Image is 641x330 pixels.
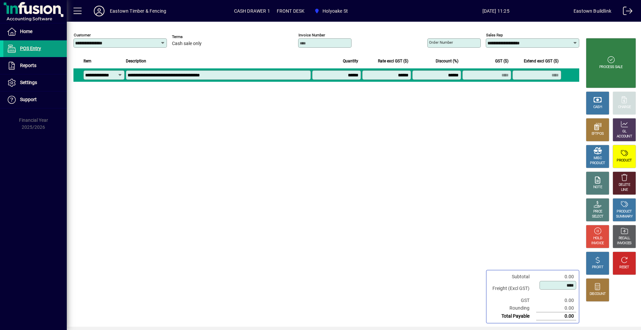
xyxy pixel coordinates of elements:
span: POS Entry [20,46,41,51]
div: CASH [593,105,602,110]
a: Home [3,23,67,40]
div: DELETE [619,183,630,188]
span: [DATE] 11:25 [418,6,574,16]
mat-label: Invoice number [298,33,325,37]
span: FRONT DESK [277,6,305,16]
td: 0.00 [536,297,576,304]
a: Reports [3,57,67,74]
div: MISC [594,156,602,161]
button: Profile [88,5,110,17]
div: PRICE [593,209,602,214]
div: EFTPOS [592,131,604,136]
a: Settings [3,74,67,91]
div: DISCOUNT [590,292,606,297]
div: PROFIT [592,265,603,270]
mat-label: Customer [74,33,91,37]
div: SELECT [592,214,604,219]
span: Description [126,57,146,65]
span: CASH DRAWER 1 [234,6,270,16]
div: LINE [621,188,628,193]
div: CHARGE [618,105,631,110]
div: INVOICES [617,241,631,246]
td: Total Payable [489,312,536,320]
span: Item [83,57,91,65]
td: Rounding [489,304,536,312]
div: GL [622,129,627,134]
div: RESET [619,265,629,270]
span: Cash sale only [172,41,202,46]
div: INVOICE [591,241,604,246]
a: Support [3,91,67,108]
div: PRODUCT [617,209,632,214]
mat-label: Sales rep [486,33,503,37]
div: ACCOUNT [617,134,632,139]
div: PROCESS SALE [599,65,623,70]
td: 0.00 [536,304,576,312]
td: 0.00 [536,312,576,320]
span: GST ($) [495,57,508,65]
mat-label: Order number [429,40,453,45]
div: SUMMARY [616,214,633,219]
span: Extend excl GST ($) [524,57,559,65]
a: Logout [618,1,633,23]
span: Holyoake St [311,5,351,17]
span: Reports [20,63,36,68]
span: Holyoake St [323,6,348,16]
span: Support [20,97,37,102]
span: Home [20,29,32,34]
div: HOLD [593,236,602,241]
span: Discount (%) [436,57,458,65]
span: Rate excl GST ($) [378,57,408,65]
span: Terms [172,35,212,39]
span: Quantity [343,57,358,65]
td: Freight (Excl GST) [489,281,536,297]
td: GST [489,297,536,304]
td: 0.00 [536,273,576,281]
td: Subtotal [489,273,536,281]
span: Settings [20,80,37,85]
div: Eastown Timber & Fencing [110,6,166,16]
div: PRODUCT [590,161,605,166]
div: PRODUCT [617,158,632,163]
div: RECALL [619,236,630,241]
div: NOTE [593,185,602,190]
div: Eastown Buildlink [574,6,611,16]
